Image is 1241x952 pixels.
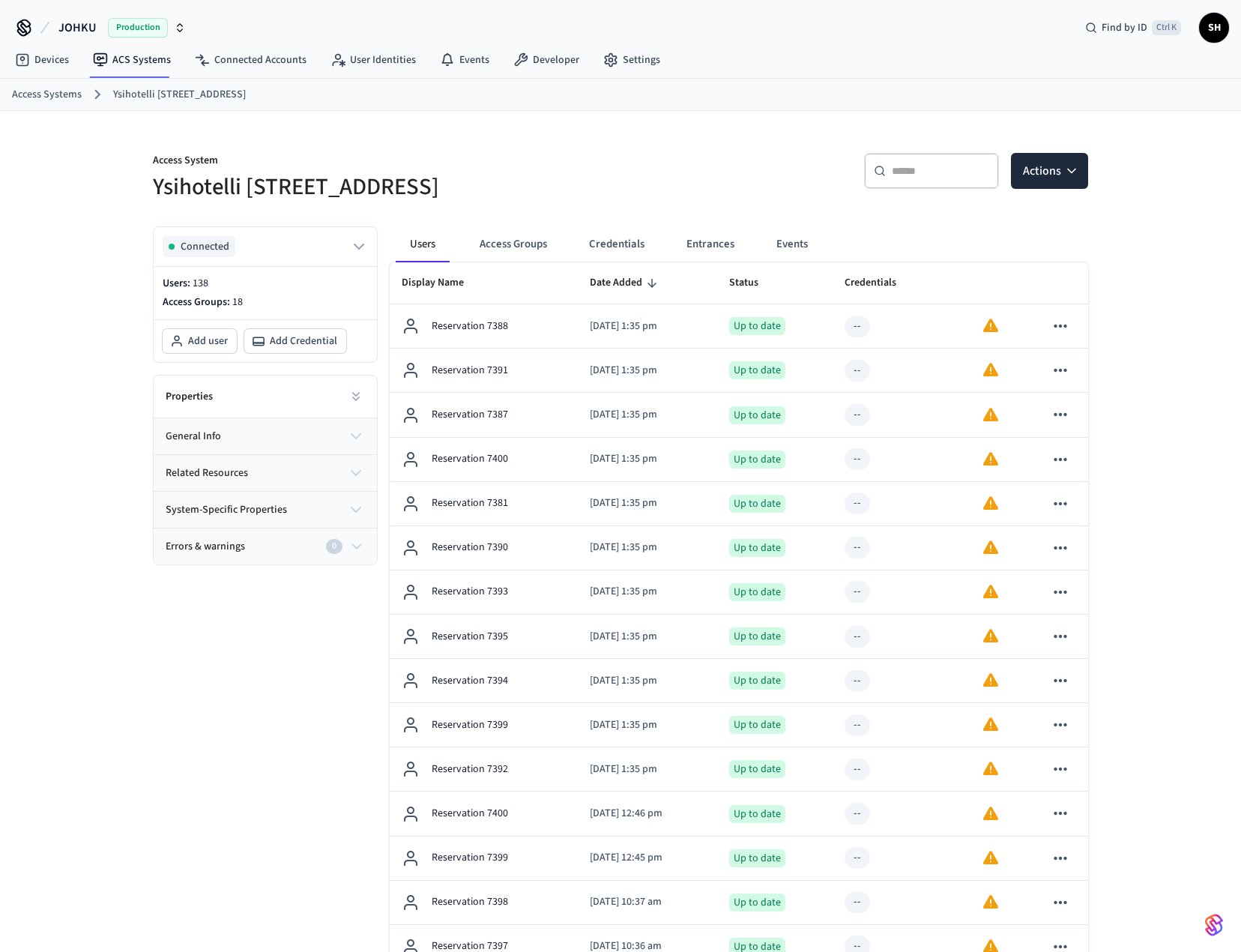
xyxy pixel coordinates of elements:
p: [DATE] 1:35 pm [590,673,705,689]
span: SH [1201,14,1228,41]
p: Access Groups: [163,295,368,310]
p: Reservation 7381 [432,495,508,511]
div: Up to date [729,894,785,912]
div: -- [854,451,861,467]
button: SH [1199,13,1229,43]
button: Entrances [674,226,746,262]
div: -- [854,540,861,555]
div: Up to date [729,627,785,645]
p: Reservation 7387 [432,407,508,423]
a: User Identities [318,46,428,73]
span: Add Credential [270,334,337,349]
p: [DATE] 1:35 pm [590,319,705,334]
p: [DATE] 1:35 pm [590,629,705,645]
button: Errors & warnings0 [154,528,377,564]
p: [DATE] 1:35 pm [590,584,705,600]
p: [DATE] 1:35 pm [590,762,705,777]
p: Reservation 7390 [432,540,508,555]
div: Up to date [729,583,785,601]
button: Credentials [577,226,656,262]
a: Devices [3,46,81,73]
span: Find by ID [1102,20,1147,35]
a: Developer [501,46,591,73]
h5: Ysihotelli [STREET_ADDRESS] [153,172,612,202]
div: -- [854,407,861,423]
div: Up to date [729,317,785,335]
span: Errors & warnings [166,539,245,555]
span: JOHKU [58,19,96,37]
div: -- [854,806,861,822]
button: related resources [154,455,377,491]
p: Reservation 7399 [432,717,508,733]
div: Up to date [729,716,785,734]
img: SeamLogoGradient.69752ec5.svg [1205,913,1223,937]
div: -- [854,495,861,511]
span: 18 [232,295,243,310]
button: Connected [163,236,368,257]
span: Status [729,271,778,295]
div: Up to date [729,361,785,379]
p: Reservation 7400 [432,451,508,467]
div: Up to date [729,672,785,690]
p: Reservation 7393 [432,584,508,600]
p: [DATE] 10:37 am [590,894,705,910]
div: Up to date [729,539,785,557]
p: [DATE] 1:35 pm [590,363,705,379]
p: Reservation 7391 [432,363,508,379]
p: Reservation 7398 [432,894,508,910]
span: Connected [181,239,229,254]
span: system-specific properties [166,502,287,518]
div: Up to date [729,760,785,778]
p: Access System [153,153,612,172]
div: -- [854,894,861,910]
p: Reservation 7394 [432,673,508,689]
div: Up to date [729,451,785,469]
div: -- [854,319,861,334]
span: Production [108,18,168,37]
p: Reservation 7399 [432,850,508,866]
div: -- [854,762,861,777]
button: Access Groups [468,226,559,262]
span: general info [166,429,221,445]
div: Up to date [729,805,785,823]
a: Settings [591,46,672,73]
p: Reservation 7400 [432,806,508,822]
div: 0 [326,539,342,554]
span: Display Name [402,271,483,295]
span: Add user [188,334,228,349]
p: [DATE] 1:35 pm [590,717,705,733]
span: Ctrl K [1152,20,1181,35]
a: ACS Systems [81,46,183,73]
span: Credentials [845,271,916,295]
button: Users [396,226,450,262]
span: related resources [166,466,248,481]
div: -- [854,363,861,379]
p: [DATE] 12:46 pm [590,806,705,822]
p: Reservation 7388 [432,319,508,334]
p: [DATE] 12:45 pm [590,850,705,866]
p: Reservation 7392 [432,762,508,777]
a: Events [428,46,501,73]
a: Ysihotelli [STREET_ADDRESS] [113,87,246,103]
div: -- [854,584,861,600]
div: -- [854,717,861,733]
p: [DATE] 1:35 pm [590,451,705,467]
span: Date Added [590,271,662,295]
div: Up to date [729,406,785,424]
a: Access Systems [12,87,82,103]
p: Users: [163,276,368,292]
div: Up to date [729,849,785,867]
a: Connected Accounts [183,46,318,73]
div: -- [854,629,861,645]
button: Events [764,226,820,262]
button: Actions [1011,153,1088,189]
button: Add Credential [244,329,346,353]
p: [DATE] 1:35 pm [590,540,705,555]
div: Up to date [729,495,785,513]
p: [DATE] 1:35 pm [590,407,705,423]
button: system-specific properties [154,492,377,528]
h2: Properties [166,389,213,404]
div: -- [854,850,861,866]
span: 138 [193,276,208,291]
div: Find by IDCtrl K [1073,14,1193,41]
